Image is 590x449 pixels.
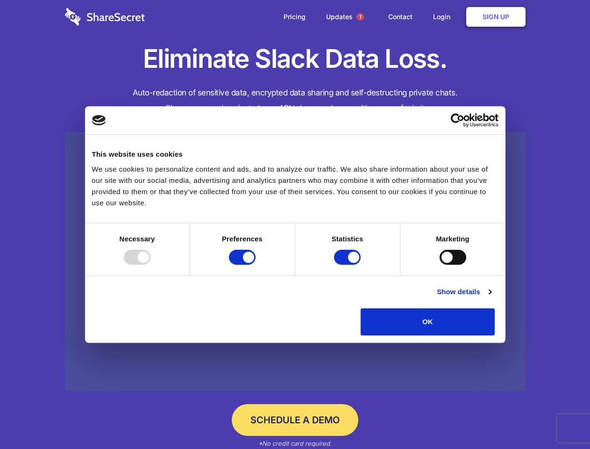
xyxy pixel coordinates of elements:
a: Sign Up [466,7,526,27]
strong: Preferences [222,235,263,243]
a: Schedule a Demo [232,404,358,436]
strong: Statistics [332,235,363,243]
img: logo-wordmark-white-trans-d4663122ce5f474addd5e946df7df03e33cb6a1c49d2221995e7729f52c070b2.svg [65,8,145,26]
span: 1 [356,13,364,21]
strong: Necessary [120,235,155,243]
a: Show details [437,286,491,297]
a: Contact [379,2,422,31]
a: Wistia video thumbnail [65,132,526,391]
button: OK [361,308,495,335]
div: We use cookies to personalize content and ads, and to analyze our traffic. We also share informat... [92,164,498,209]
h1: Eliminate Slack Data Loss. [65,42,526,76]
a: Pricing [274,2,315,31]
strong: Marketing [436,235,469,243]
a: Login [424,2,464,31]
a: Usercentrics Cookiebot - opens in a new window [417,113,498,127]
em: *No credit card required. [258,440,332,447]
img: logo [92,115,106,125]
h4: Auto-redaction of sensitive data, encrypted data sharing and self-destructing private chats. Shar... [65,85,526,116]
div: This website uses cookies [92,149,498,160]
